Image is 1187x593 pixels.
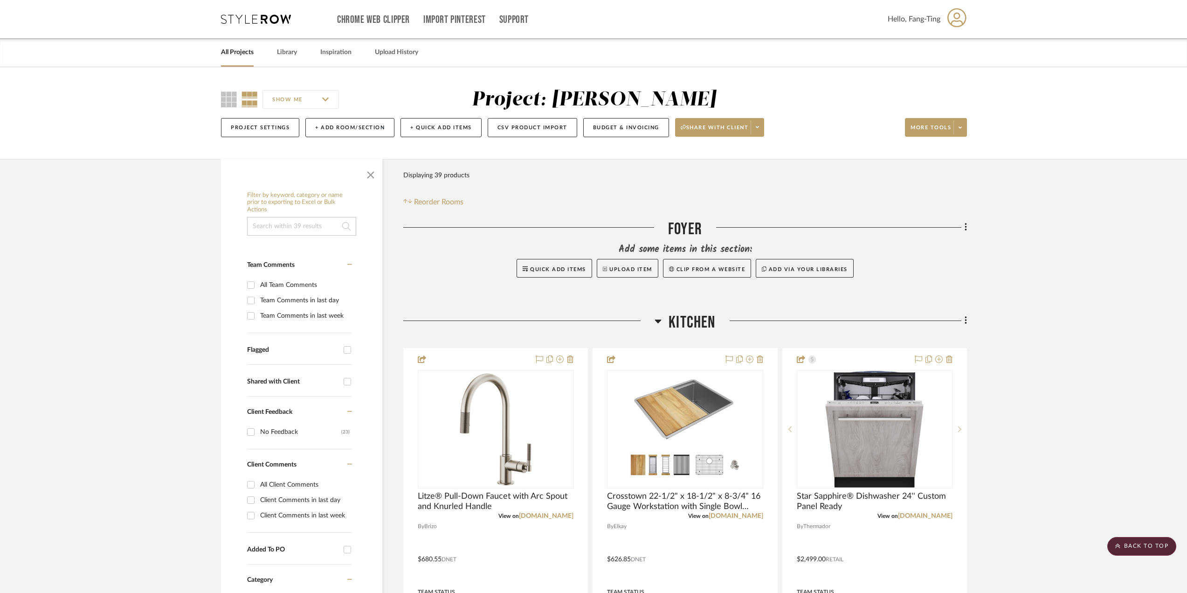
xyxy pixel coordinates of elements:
[597,259,658,278] button: Upload Item
[756,259,854,278] button: Add via your libraries
[260,508,350,523] div: Client Comments in last week
[488,118,577,137] button: CSV Product Import
[519,513,573,519] a: [DOMAIN_NAME]
[260,308,350,323] div: Team Comments in last week
[826,371,924,488] img: Star Sapphire® Dishwasher 24'' Custom Panel Ready
[424,522,437,531] span: Brizo
[260,425,341,440] div: No Feedback
[320,46,352,59] a: Inspiration
[797,522,803,531] span: By
[803,522,830,531] span: Thermador
[247,346,339,354] div: Flagged
[341,425,350,440] div: (23)
[681,124,749,138] span: Share with client
[247,576,273,584] span: Category
[418,370,573,488] div: 0
[905,118,967,137] button: More tools
[499,16,529,24] a: Support
[305,118,394,137] button: + Add Room/Section
[688,513,709,519] span: View on
[260,278,350,293] div: All Team Comments
[403,243,967,256] div: Add some items in this section:
[418,522,424,531] span: By
[375,46,418,59] a: Upload History
[247,409,292,415] span: Client Feedback
[247,461,297,468] span: Client Comments
[607,491,763,512] span: Crosstown 22-1/2" x 18-1/2" x 8-3/4" 16 Gauge Workstation with Single Bowl Undermount Sink Kit
[797,370,952,488] div: 0
[277,46,297,59] a: Library
[583,118,669,137] button: Budget & Invoicing
[1107,537,1176,556] scroll-to-top-button: BACK TO TOP
[797,491,952,512] span: Star Sapphire® Dishwasher 24'' Custom Panel Ready
[614,522,627,531] span: Elkay
[877,513,898,519] span: View on
[709,513,763,519] a: [DOMAIN_NAME]
[418,491,573,512] span: Litze® Pull-Down Faucet with Arc Spout and Knurled Handle
[911,124,951,138] span: More tools
[247,546,339,554] div: Added To PO
[472,90,716,110] div: Project: [PERSON_NAME]
[675,118,765,137] button: Share with client
[403,196,463,208] button: Reorder Rooms
[414,196,463,208] span: Reorder Rooms
[400,118,482,137] button: + Quick Add Items
[247,192,356,214] h6: Filter by keyword, category or name prior to exporting to Excel or Bulk Actions
[627,371,743,488] img: Crosstown 22-1/2" x 18-1/2" x 8-3/4" 16 Gauge Workstation with Single Bowl Undermount Sink Kit
[260,293,350,308] div: Team Comments in last day
[607,522,614,531] span: By
[260,493,350,508] div: Client Comments in last day
[607,370,762,488] div: 0
[423,16,486,24] a: Import Pinterest
[403,166,469,185] div: Displaying 39 products
[260,477,350,492] div: All Client Comments
[663,259,751,278] button: Clip from a website
[437,371,554,488] img: Litze® Pull-Down Faucet with Arc Spout and Knurled Handle
[530,267,586,272] span: Quick Add Items
[498,513,519,519] span: View on
[221,46,254,59] a: All Projects
[337,16,410,24] a: Chrome Web Clipper
[669,313,715,333] span: Kitchen
[221,118,299,137] button: Project Settings
[247,262,295,268] span: Team Comments
[888,14,940,25] span: Hello, Fang-Ting
[361,164,380,182] button: Close
[247,378,339,386] div: Shared with Client
[898,513,952,519] a: [DOMAIN_NAME]
[517,259,592,278] button: Quick Add Items
[247,217,356,236] input: Search within 39 results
